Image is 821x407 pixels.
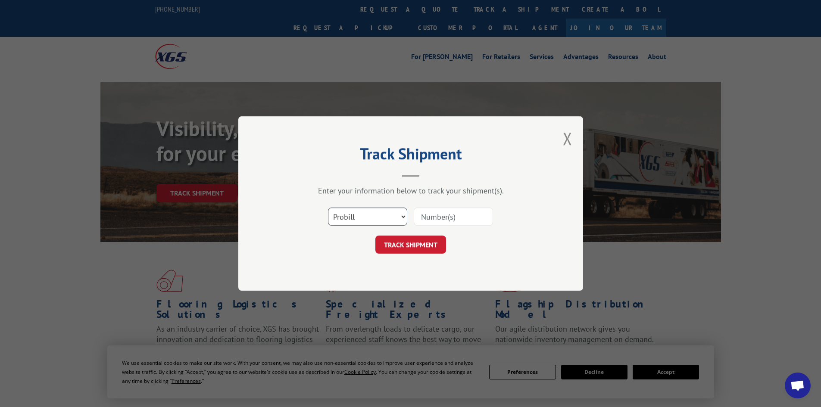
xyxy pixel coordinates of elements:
input: Number(s) [414,208,493,226]
div: Enter your information below to track your shipment(s). [281,186,540,196]
div: Open chat [785,373,811,398]
button: Close modal [563,127,572,150]
button: TRACK SHIPMENT [375,236,446,254]
h2: Track Shipment [281,148,540,164]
